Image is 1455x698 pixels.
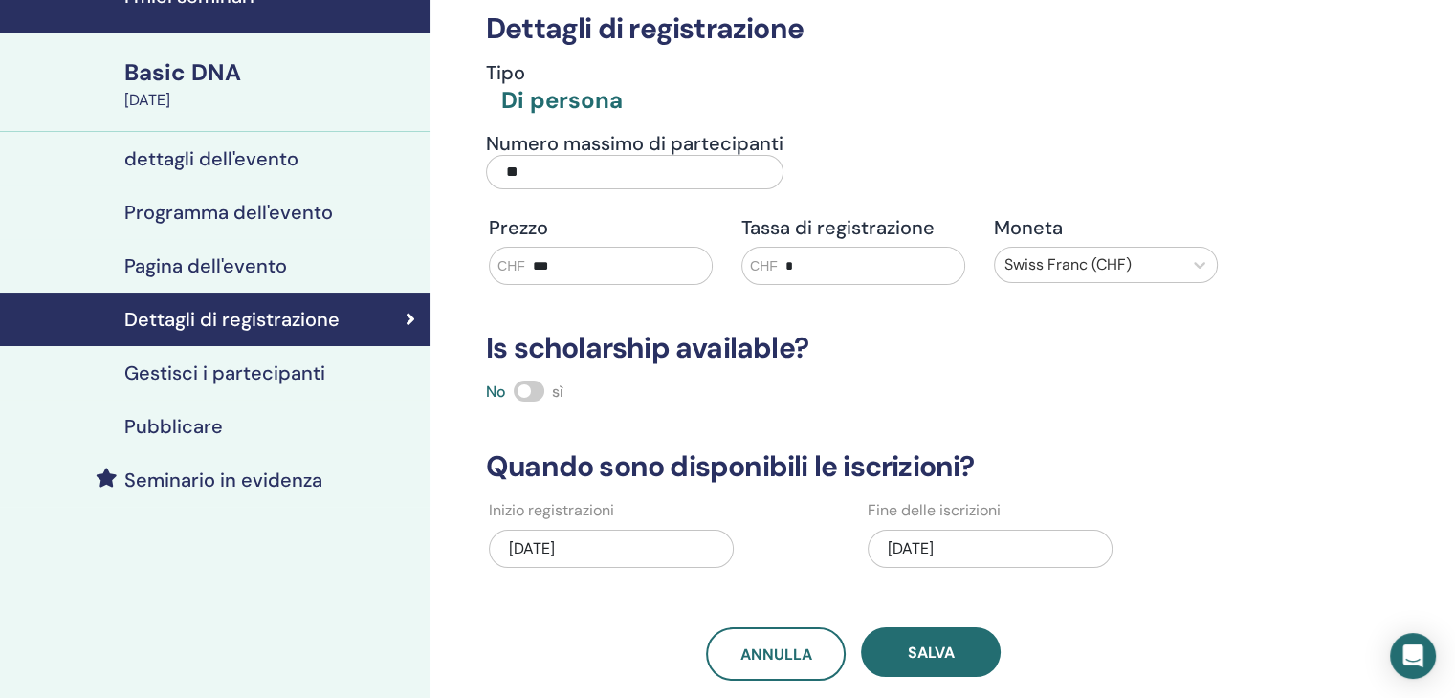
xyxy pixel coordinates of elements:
h4: Numero massimo di partecipanti [486,132,783,155]
button: Salva [861,627,1001,677]
label: Fine delle iscrizioni [868,499,1001,522]
input: Numero massimo di partecipanti [486,155,783,189]
h3: Is scholarship available? [474,331,1232,365]
a: Basic DNA[DATE] [113,56,430,112]
div: [DATE] [124,89,419,112]
h4: Tassa di registrazione [741,216,965,239]
div: [DATE] [489,530,734,568]
h4: Seminario in evidenza [124,469,322,491]
h4: dettagli dell'evento [124,147,298,170]
span: sì [552,382,563,402]
span: CHF [750,256,778,276]
h4: Tipo [486,61,623,84]
h3: Quando sono disponibili le iscrizioni? [474,449,1232,484]
span: Salva [908,643,955,663]
h4: Pubblicare [124,415,223,438]
a: Annulla [706,627,846,681]
div: Di persona [501,84,623,117]
label: Inizio registrazioni [489,499,614,522]
h4: Moneta [994,216,1218,239]
h4: Prezzo [489,216,713,239]
div: [DATE] [868,530,1113,568]
h4: Programma dell'evento [124,201,333,224]
div: Basic DNA [124,56,419,89]
span: No [486,382,506,402]
div: Open Intercom Messenger [1390,633,1436,679]
span: CHF [497,256,525,276]
h4: Dettagli di registrazione [124,308,340,331]
h4: Pagina dell'evento [124,254,287,277]
h4: Gestisci i partecipanti [124,361,325,384]
span: Annulla [740,644,812,665]
h3: Dettagli di registrazione [474,11,1232,46]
